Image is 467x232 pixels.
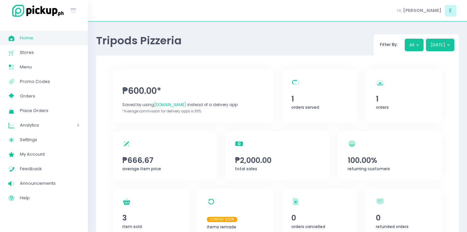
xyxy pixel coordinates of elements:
span: 1 [376,93,433,104]
a: ₱2,000.00total sales [225,131,330,180]
span: average item price [122,166,161,172]
span: Feedback [20,165,80,173]
span: orders cancelled [291,224,325,229]
span: Menu [20,63,80,71]
span: E [445,5,456,17]
span: *Average commission for delivery apps is 30% [122,109,201,114]
span: Coming Soon [207,217,237,222]
span: Analytics [20,121,58,130]
span: Announcements [20,179,80,188]
div: Saved by using instead of a delivery app [122,102,263,108]
span: 100.00% [348,155,433,166]
button: [DATE] [426,39,455,51]
span: Promo Codes [20,77,80,86]
a: 1orders [366,69,442,123]
a: ₱666.67average item price [113,131,217,180]
span: Help [20,194,80,202]
span: 1 [291,93,348,104]
span: returning customers [348,166,390,172]
span: Hi, [397,7,402,14]
span: My Account [20,150,80,159]
img: logo [8,4,65,18]
span: refunded orders [376,224,409,229]
span: ₱666.67 [122,155,207,166]
a: 1orders served [282,69,358,123]
button: All [405,39,424,51]
span: Orders [20,92,80,100]
span: [PERSON_NAME] [403,7,441,14]
span: ₱2,000.00 [235,155,320,166]
span: Place Orders [20,106,80,115]
span: items remade [207,224,236,230]
a: 100.00%returning customers [338,131,442,180]
span: 0 [376,212,433,223]
span: orders [376,104,389,110]
span: Filter By: [378,41,400,48]
span: orders served [291,104,319,110]
span: Tripods Pizzeria [96,33,182,48]
span: Stores [20,48,80,57]
span: Settings [20,135,80,144]
span: Home [20,34,80,42]
span: [DOMAIN_NAME] [154,102,186,107]
span: 3 [122,212,179,223]
span: ₱600.00* [122,85,263,97]
span: item sold [122,224,142,229]
span: 0 [291,212,348,223]
span: total sales [235,166,257,172]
